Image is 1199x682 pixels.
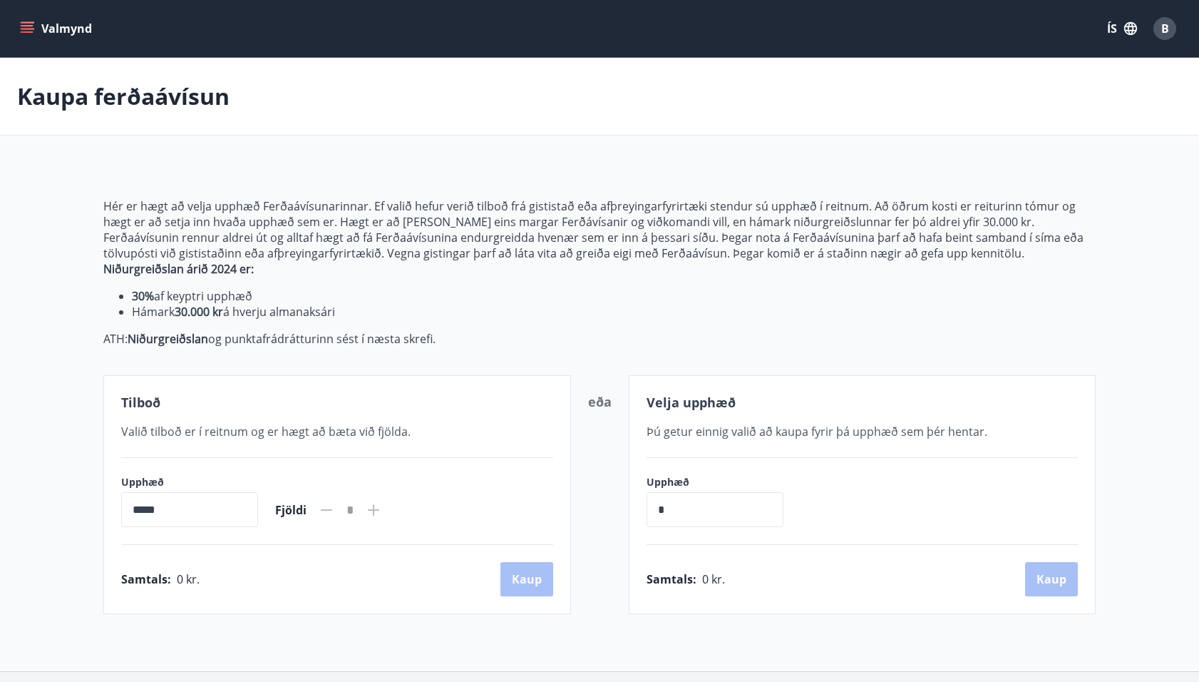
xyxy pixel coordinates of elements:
[588,393,612,410] span: eða
[128,331,208,347] strong: Niðurgreiðslan
[103,198,1096,261] p: Hér er hægt að velja upphæð Ferðaávísunarinnar. Ef valið hefur verið tilboð frá gististað eða afþ...
[17,16,98,41] button: menu
[1148,11,1182,46] button: B
[1161,21,1169,36] span: B
[121,424,411,439] span: Valið tilboð er í reitnum og er hægt að bæta við fjölda.
[275,502,307,518] span: Fjöldi
[17,81,230,112] p: Kaupa ferðaávísun
[647,571,696,587] span: Samtals :
[103,331,1096,347] p: ATH: og punktafrádrátturinn sést í næsta skrefi.
[647,475,798,489] label: Upphæð
[121,394,160,411] span: Tilboð
[647,424,987,439] span: Þú getur einnig valið að kaupa fyrir þá upphæð sem þér hentar.
[647,394,736,411] span: Velja upphæð
[702,571,725,587] span: 0 kr.
[175,304,223,320] strong: 30.000 kr
[121,475,258,489] label: Upphæð
[1099,16,1145,41] button: ÍS
[132,304,1096,320] li: Hámark á hverju almanaksári
[132,288,1096,304] li: af keyptri upphæð
[177,571,200,587] span: 0 kr.
[132,288,154,304] strong: 30%
[121,571,171,587] span: Samtals :
[103,261,254,277] strong: Niðurgreiðslan árið 2024 er:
